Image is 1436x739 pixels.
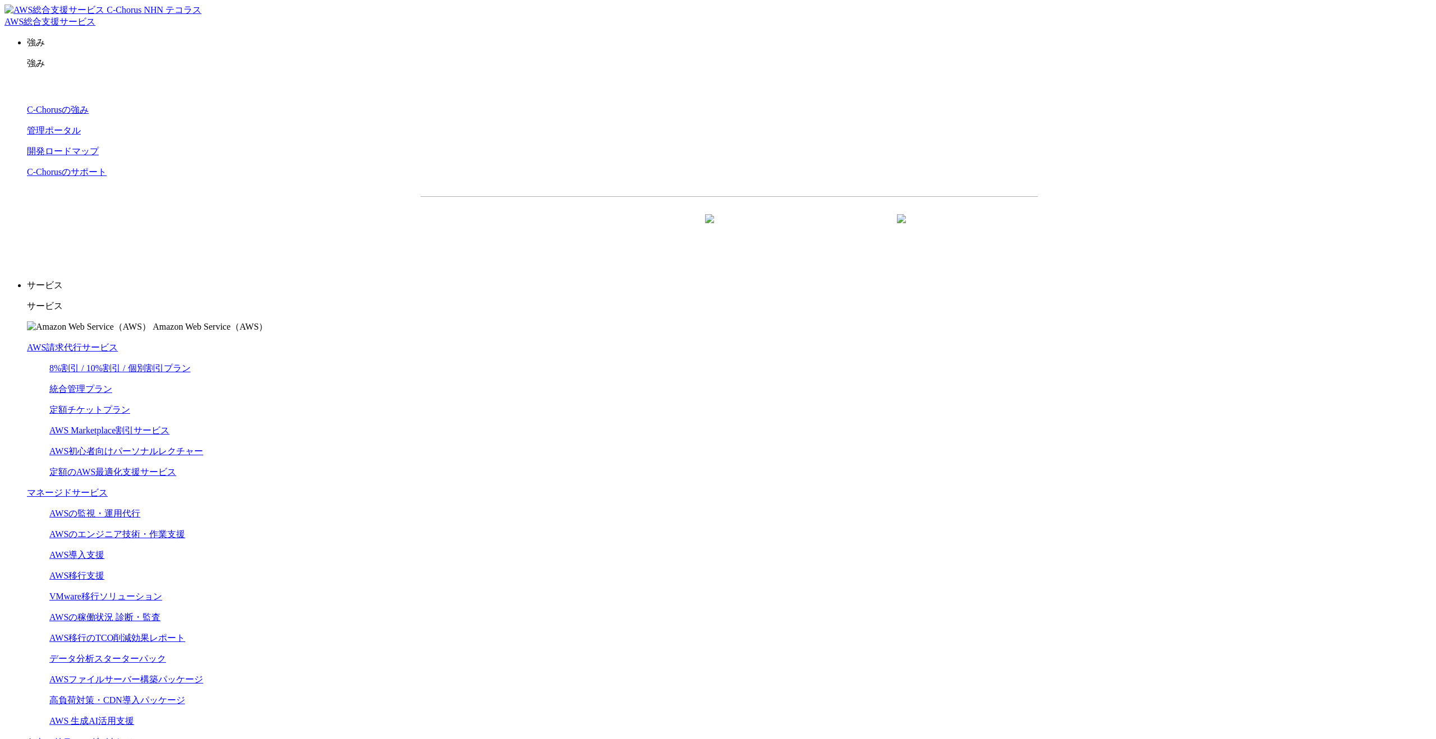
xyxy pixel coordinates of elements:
a: AWS請求代行サービス [27,343,118,352]
a: 定額のAWS最適化支援サービス [49,467,176,477]
a: データ分析スターターパック [49,654,166,663]
a: AWS Marketplace割引サービス [49,426,169,435]
a: まずは相談する [735,215,915,243]
span: Amazon Web Service（AWS） [153,322,268,331]
a: C-Chorusのサポート [27,167,107,177]
p: 強み [27,37,1432,49]
img: 矢印 [705,214,714,243]
a: AWS移行支援 [49,571,104,580]
a: 資料を請求する [543,215,724,243]
a: 統合管理プラン [49,384,112,394]
a: 定額チケットプラン [49,405,130,414]
img: 矢印 [897,214,906,243]
a: 開発ロードマップ [27,146,99,156]
img: AWS総合支援サービス C-Chorus [4,4,142,16]
a: AWS導入支援 [49,550,104,560]
a: AWS初心者向けパーソナルレクチャー [49,446,203,456]
a: 高負荷対策・CDN導入パッケージ [49,695,185,705]
a: AWS総合支援サービス C-Chorus NHN テコラスAWS総合支援サービス [4,5,201,26]
a: マネージドサービス [27,488,108,497]
p: サービス [27,301,1432,312]
a: VMware移行ソリューション [49,592,162,601]
a: AWSの監視・運用代行 [49,509,140,518]
a: 管理ポータル [27,126,81,135]
a: AWS移行のTCO削減効果レポート [49,633,185,643]
a: AWSの稼働状況 診断・監査 [49,612,160,622]
p: サービス [27,280,1432,292]
a: 8%割引 / 10%割引 / 個別割引プラン [49,363,191,373]
a: AWSファイルサーバー構築パッケージ [49,675,203,684]
a: C-Chorusの強み [27,105,89,114]
a: AWS 生成AI活用支援 [49,716,134,726]
p: 強み [27,58,1432,70]
img: Amazon Web Service（AWS） [27,321,151,333]
a: AWSのエンジニア技術・作業支援 [49,529,185,539]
